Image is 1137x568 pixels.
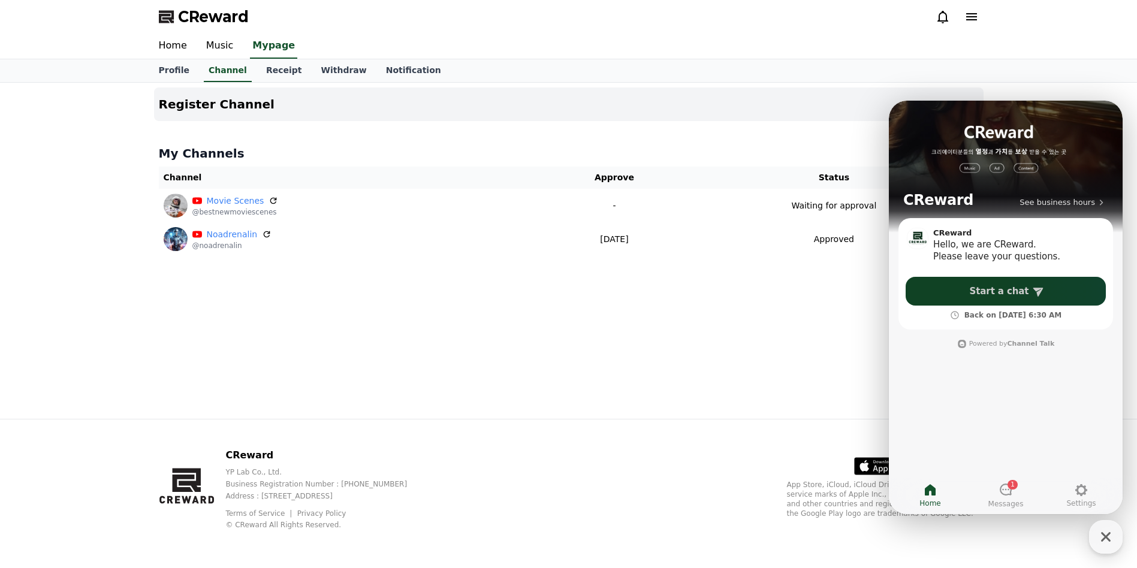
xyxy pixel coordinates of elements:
a: Home [149,34,197,59]
h4: My Channels [159,145,979,162]
th: Channel [159,167,539,189]
a: Music [197,34,243,59]
p: Waiting for approval [791,200,876,212]
p: CReward [225,448,426,463]
img: Noadrenalin [164,227,188,251]
p: Approved [814,233,854,246]
p: © CReward All Rights Reserved. [225,520,426,530]
p: [DATE] [544,233,685,246]
h4: Register Channel [159,98,275,111]
a: Terms of Service [225,509,294,518]
a: Movie Scenes [207,195,264,207]
a: Withdraw [311,59,376,82]
p: YP Lab Co., Ltd. [225,467,426,477]
iframe: Channel chat [889,101,1123,514]
a: Receipt [257,59,312,82]
th: Status [689,167,978,189]
a: Privacy Policy [297,509,346,518]
a: CReward [159,7,249,26]
p: Business Registration Number : [PHONE_NUMBER] [225,479,426,489]
button: Register Channel [154,87,984,121]
span: CReward [178,7,249,26]
p: App Store, iCloud, iCloud Drive, and iTunes Store are service marks of Apple Inc., registered in ... [787,480,979,518]
p: @noadrenalin [192,241,272,250]
th: Approve [539,167,690,189]
p: - [544,200,685,212]
a: Channel [204,59,252,82]
a: Profile [149,59,199,82]
p: @bestnewmoviescenes [192,207,279,217]
a: Mypage [250,34,297,59]
a: Notification [376,59,451,82]
p: Address : [STREET_ADDRESS] [225,491,426,501]
img: Movie Scenes [164,194,188,217]
a: Noadrenalin [207,228,258,241]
